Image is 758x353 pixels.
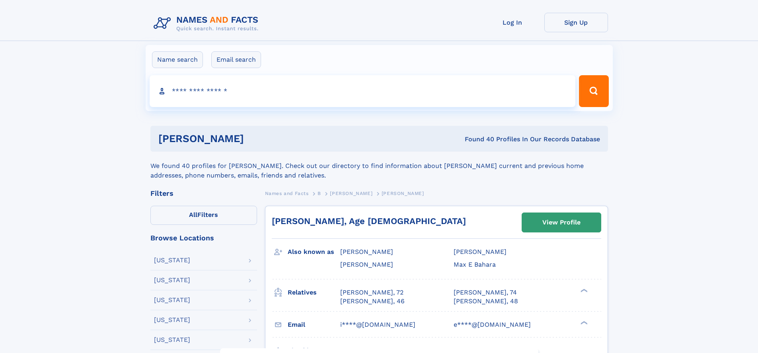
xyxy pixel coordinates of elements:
[150,13,265,34] img: Logo Names and Facts
[318,188,321,198] a: B
[189,211,197,218] span: All
[154,257,190,263] div: [US_STATE]
[154,337,190,343] div: [US_STATE]
[454,261,496,268] span: Max E Bahara
[579,75,608,107] button: Search Button
[454,248,507,255] span: [PERSON_NAME]
[265,188,309,198] a: Names and Facts
[542,213,581,232] div: View Profile
[340,248,393,255] span: [PERSON_NAME]
[544,13,608,32] a: Sign Up
[340,297,405,306] a: [PERSON_NAME], 46
[579,288,588,293] div: ❯
[522,213,601,232] a: View Profile
[150,206,257,225] label: Filters
[154,317,190,323] div: [US_STATE]
[152,51,203,68] label: Name search
[330,191,372,196] span: [PERSON_NAME]
[330,188,372,198] a: [PERSON_NAME]
[454,288,517,297] a: [PERSON_NAME], 74
[318,191,321,196] span: B
[272,216,466,226] a: [PERSON_NAME], Age [DEMOGRAPHIC_DATA]
[288,286,340,299] h3: Relatives
[150,190,257,197] div: Filters
[211,51,261,68] label: Email search
[150,152,608,180] div: We found 40 profiles for [PERSON_NAME]. Check out our directory to find information about [PERSON...
[288,318,340,332] h3: Email
[382,191,424,196] span: [PERSON_NAME]
[454,297,518,306] a: [PERSON_NAME], 48
[354,135,600,144] div: Found 40 Profiles In Our Records Database
[340,261,393,268] span: [PERSON_NAME]
[481,13,544,32] a: Log In
[340,288,403,297] a: [PERSON_NAME], 72
[150,234,257,242] div: Browse Locations
[579,320,588,325] div: ❯
[288,245,340,259] h3: Also known as
[154,277,190,283] div: [US_STATE]
[158,134,355,144] h1: [PERSON_NAME]
[150,75,576,107] input: search input
[154,297,190,303] div: [US_STATE]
